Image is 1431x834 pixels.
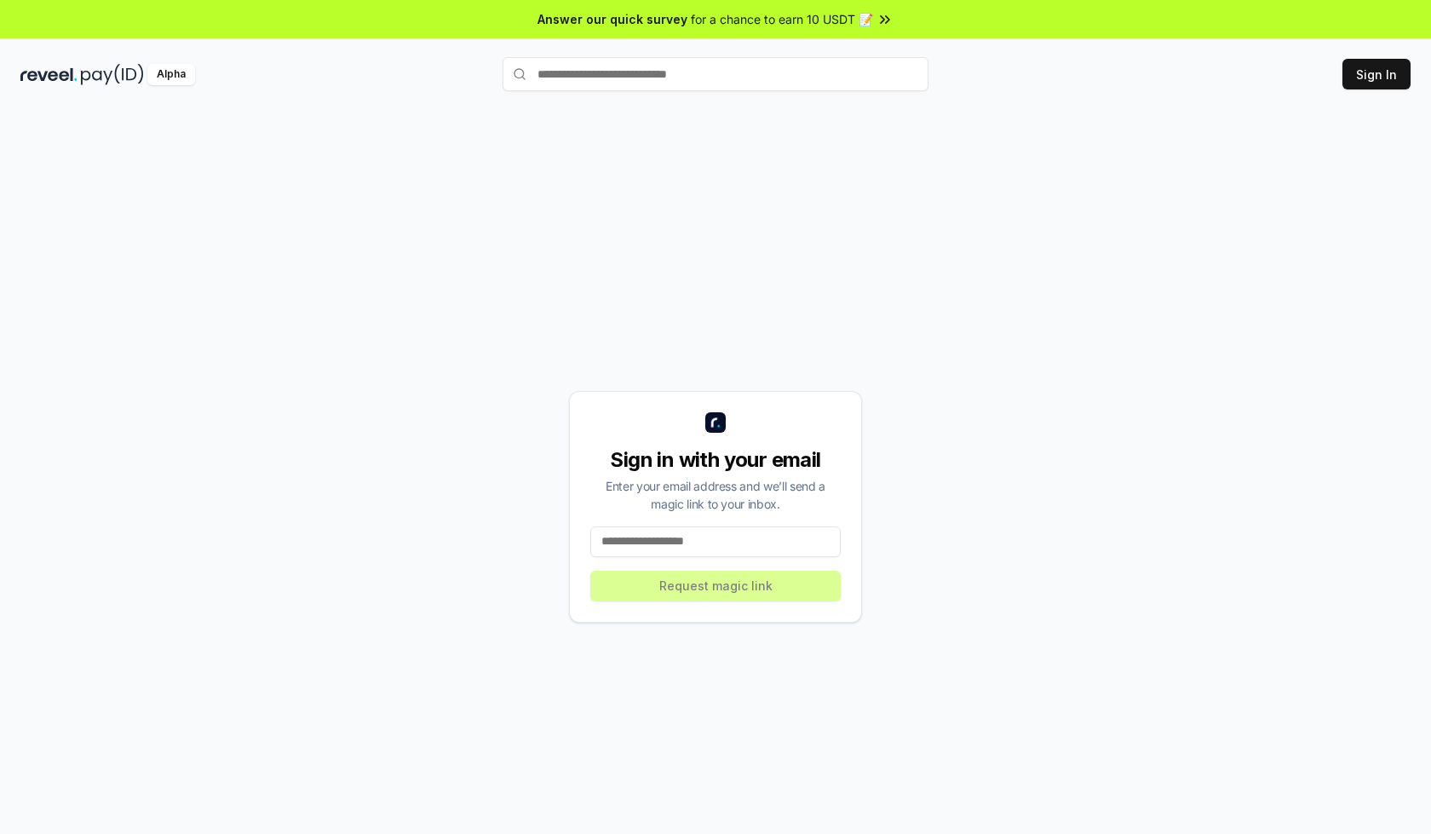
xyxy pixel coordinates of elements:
[20,64,78,85] img: reveel_dark
[81,64,144,85] img: pay_id
[1342,59,1411,89] button: Sign In
[705,412,726,433] img: logo_small
[590,446,841,474] div: Sign in with your email
[590,477,841,513] div: Enter your email address and we’ll send a magic link to your inbox.
[691,10,873,28] span: for a chance to earn 10 USDT 📝
[147,64,195,85] div: Alpha
[537,10,687,28] span: Answer our quick survey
